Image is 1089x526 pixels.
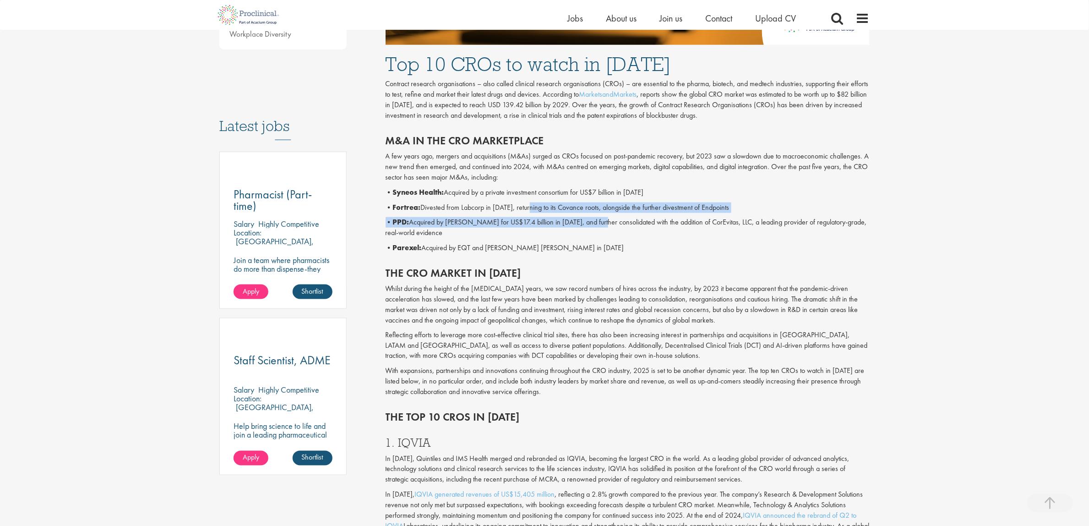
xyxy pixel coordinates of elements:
a: About us [606,12,637,24]
span: Apply [243,453,259,462]
a: Contact [705,12,733,24]
p: • Acquired by a private investment consortium for US$7 billion in [DATE] [386,187,870,198]
p: Highly Competitive [258,219,319,229]
p: • Divested from Labcorp in [DATE], returning to its Covance roots, alongside the further divestme... [386,203,870,213]
p: [GEOGRAPHIC_DATA], [GEOGRAPHIC_DATA] [234,402,314,422]
p: Contract research organisations – also called clinical research organisations (CROs) – are essent... [386,79,870,121]
b: PPD: [393,217,409,227]
h2: The CRO market in [DATE] [386,267,870,279]
p: Reflecting efforts to leverage more cost-effective clinical trial sites, there has also been incr... [386,330,870,362]
a: Shortlist [293,285,332,299]
a: Apply [234,451,268,466]
a: Apply [234,285,268,299]
a: Workplace Diversity [229,29,291,39]
span: Salary [234,219,254,229]
p: • Acquired by [PERSON_NAME] for US$17.4 billion in [DATE], and further consolidated with the addi... [386,217,870,238]
a: Join us [659,12,682,24]
h3: Latest jobs [219,95,347,140]
a: IQVIA generated revenues of US$15,405 million [415,490,555,499]
h1: Top 10 CROs to watch in [DATE] [386,54,870,74]
h2: M&A in the CRO marketplace [386,135,870,147]
h2: The top 10 CROs in [DATE] [386,411,870,423]
a: MarketsandMarkets [579,89,637,99]
span: Location: [234,394,261,404]
b: Parexel: [393,243,422,252]
p: With expansions, partnerships and innovations continuing throughout the CRO industry, 2025 is set... [386,366,870,398]
p: • Acquired by EQT and [PERSON_NAME] [PERSON_NAME] in [DATE] [386,243,870,253]
span: Staff Scientist, ADME [234,353,331,368]
span: Apply [243,286,259,296]
a: Shortlist [293,451,332,466]
p: Join a team where pharmacists do more than dispense-they drive progress. [234,256,332,282]
b: Fortrea: [393,203,421,212]
p: Help bring science to life and join a leading pharmaceutical company to play a key role in delive... [234,422,332,474]
span: Pharmacist (Part-time) [234,186,312,214]
a: Upload CV [756,12,796,24]
p: In [DATE], Quintiles and IMS Health merged and rebranded as IQVIA, becoming the largest CRO in th... [386,454,870,486]
h3: 1. IQVIA [386,437,870,449]
a: Staff Scientist, ADME [234,355,332,367]
p: Highly Competitive [258,385,319,395]
p: Whilst during the height of the [MEDICAL_DATA] years, we saw record numbers of hires across the i... [386,284,870,325]
p: [GEOGRAPHIC_DATA], [GEOGRAPHIC_DATA] [234,236,314,255]
span: Location: [234,227,261,238]
span: Salary [234,385,254,395]
a: Jobs [567,12,583,24]
b: Syneos Health: [393,187,444,197]
a: Pharmacist (Part-time) [234,189,332,212]
p: A few years ago, mergers and acquisitions (M&As) surged as CROs focused on post-pandemic recovery... [386,151,870,183]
